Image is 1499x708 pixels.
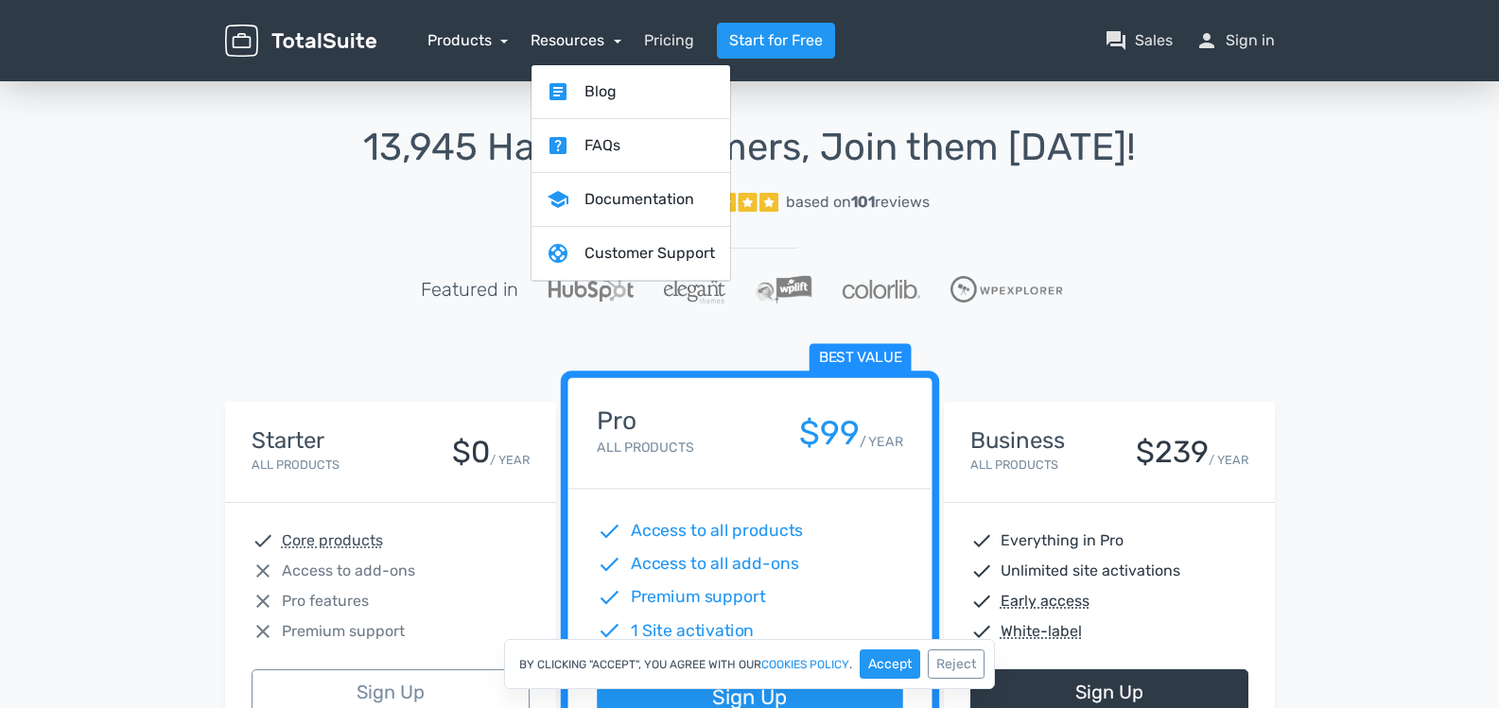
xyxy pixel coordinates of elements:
[547,188,569,211] span: school
[664,275,725,303] img: ElegantThemes
[970,458,1058,472] small: All Products
[452,436,490,469] div: $0
[809,344,911,373] span: Best value
[970,529,993,552] span: check
[717,23,835,59] a: Start for Free
[427,31,509,49] a: Products
[630,585,765,610] span: Premium support
[225,25,376,58] img: TotalSuite for WordPress
[756,275,811,303] img: WPLift
[252,529,274,552] span: check
[282,529,383,552] abbr: Core products
[490,451,530,469] small: / YEAR
[252,590,274,613] span: close
[630,618,754,643] span: 1 Site activation
[644,29,694,52] a: Pricing
[597,552,621,577] span: check
[970,428,1065,453] h4: Business
[504,639,995,689] div: By clicking "Accept", you agree with our .
[597,585,621,610] span: check
[851,193,875,211] strong: 101
[1001,590,1089,613] abbr: Early access
[549,277,634,302] img: Hubspot
[1195,29,1218,52] span: person
[282,590,369,613] span: Pro features
[928,649,985,679] button: Reject
[421,279,518,300] h5: Featured in
[859,432,902,452] small: / YEAR
[282,560,415,582] span: Access to add-ons
[786,191,930,214] div: based on reviews
[282,620,405,643] span: Premium support
[970,590,993,613] span: check
[860,649,920,679] button: Accept
[597,440,693,456] small: All Products
[252,458,340,472] small: All Products
[798,415,859,452] div: $99
[252,428,340,453] h4: Starter
[1001,560,1180,582] span: Unlimited site activations
[597,407,693,435] h4: Pro
[1105,29,1127,52] span: question_answer
[531,31,621,49] a: Resources
[532,65,730,119] a: articleBlog
[1136,436,1209,469] div: $239
[950,276,1063,302] img: WPExplorer
[761,659,849,670] a: cookies policy
[547,80,569,103] span: article
[1001,529,1124,552] span: Everything in Pro
[630,552,798,577] span: Access to all add-ons
[532,173,730,227] a: schoolDocumentation
[252,560,274,582] span: close
[532,119,730,173] a: help_centerFAQs
[1001,620,1082,643] abbr: White-label
[597,519,621,544] span: check
[252,620,274,643] span: close
[630,519,803,544] span: Access to all products
[970,620,993,643] span: check
[970,560,993,582] span: check
[597,618,621,643] span: check
[547,134,569,157] span: help_center
[1105,29,1173,52] a: question_answerSales
[532,227,730,281] a: supportCustomer Support
[225,183,1275,221] a: Excellent 5/5 based on101reviews
[547,242,569,265] span: support
[225,127,1275,168] h1: 13,945 Happy Customers, Join them [DATE]!
[1195,29,1275,52] a: personSign in
[843,280,920,299] img: Colorlib
[1209,451,1248,469] small: / YEAR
